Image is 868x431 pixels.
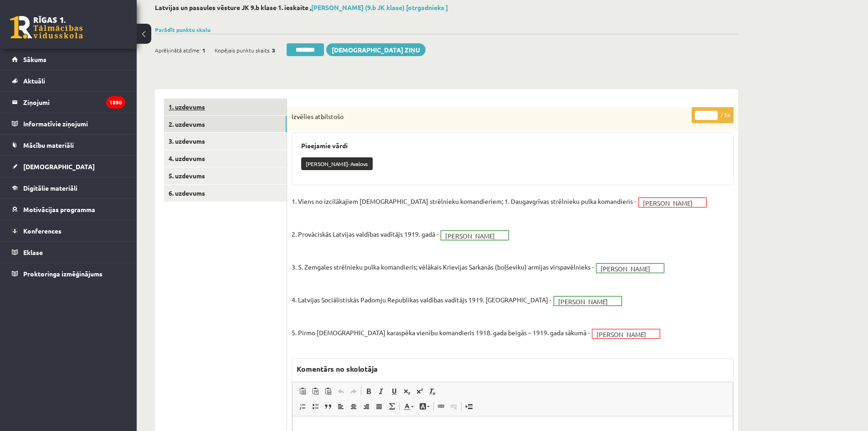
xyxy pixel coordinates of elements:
span: [DEMOGRAPHIC_DATA] [23,162,95,171]
label: Komentārs no skolotāja [292,359,382,379]
span: Mācību materiāli [23,141,74,149]
a: [DEMOGRAPHIC_DATA] [12,156,125,177]
span: Digitālie materiāli [23,184,77,192]
span: [PERSON_NAME] [601,264,652,273]
a: Atcelt (vadīšanas taustiņš+Z) [334,385,347,397]
a: Slīpraksts (vadīšanas taustiņš+I) [375,385,388,397]
a: [DEMOGRAPHIC_DATA] ziņu [326,43,426,56]
a: Noņemt stilus [426,385,439,397]
span: Proktoringa izmēģinājums [23,270,103,278]
legend: Informatīvie ziņojumi [23,113,125,134]
a: 6. uzdevums [164,185,287,202]
a: Digitālie materiāli [12,177,125,198]
span: Aprēķinātā atzīme: [155,43,201,57]
a: [PERSON_NAME] [639,198,706,207]
a: Apakšraksts [401,385,413,397]
a: [PERSON_NAME] [592,329,660,338]
a: [PERSON_NAME] [441,231,508,240]
h2: Latvijas un pasaules vēsture JK 9.b klase 1. ieskaite , [155,4,738,11]
span: [PERSON_NAME] [643,198,694,208]
span: Sākums [23,55,46,63]
a: [PERSON_NAME] [596,264,664,273]
a: [PERSON_NAME] (9.b JK klase) [otrgadnieks ] [311,3,448,11]
a: Rīgas 1. Tālmācības vidusskola [10,16,83,39]
span: 3 [272,43,275,57]
span: 1 [202,43,205,57]
a: Ielīmēt (vadīšanas taustiņš+V) [296,385,309,397]
a: Augšraksts [413,385,426,397]
a: Izlīdzināt pa kreisi [334,400,347,412]
a: Ievietot kā vienkāršu tekstu (vadīšanas taustiņš+pārslēgšanas taustiņš+V) [309,385,322,397]
a: [PERSON_NAME] [554,296,621,306]
a: Ievietot lapas pārtraukumu drukai [462,400,475,412]
a: Sākums [12,49,125,70]
span: [PERSON_NAME] [558,297,609,306]
a: Teksta krāsa [401,400,416,412]
p: [PERSON_NAME]-Avalovs [301,157,373,170]
a: Proktoringa izmēģinājums [12,263,125,284]
a: Pasvītrojums (vadīšanas taustiņš+U) [388,385,401,397]
a: Parādīt punktu skalu [155,26,211,33]
span: [PERSON_NAME] [596,330,647,339]
a: Atsaistīt [447,400,460,412]
span: Kopējais punktu skaits: [215,43,271,57]
p: 3. 5. Zemgales strēlnieku pulka komandieris; vēlākais Krievijas Sarkanās (boļševiku) armijas virs... [292,246,594,274]
span: Konferences [23,227,62,235]
a: Saite (vadīšanas taustiņš+K) [435,400,447,412]
a: Informatīvie ziņojumi [12,113,125,134]
p: Izvēlies atbilstošo [292,112,688,121]
i: 1890 [106,96,125,109]
a: Izlīdzināt malas [373,400,385,412]
a: Ievietot/noņemt numurētu sarakstu [296,400,309,412]
a: Eklase [12,242,125,263]
a: Ziņojumi1890 [12,92,125,113]
body: Bagātinātā teksta redaktors, wiswyg-editor-47024948717760-1757066113-757 [9,9,431,19]
a: Izlīdzināt pa labi [360,400,373,412]
a: Motivācijas programma [12,199,125,220]
a: Math [385,400,398,412]
span: [PERSON_NAME] [445,231,496,240]
a: Treknraksts (vadīšanas taustiņš+B) [362,385,375,397]
a: Mācību materiāli [12,135,125,156]
a: Bloka citāts [322,400,334,412]
a: 4. uzdevums [164,150,287,167]
a: 5. uzdevums [164,167,287,184]
p: 2. Provāciskās Latvijas valdības vadītājs 1919. gadā - [292,213,438,241]
a: 1. uzdevums [164,99,287,115]
p: 4. Latvijas Sociālistiskās Padomju Republikas valdības vadītājs 1919. [GEOGRAPHIC_DATA] - [292,279,551,306]
p: 5. Pirmo [DEMOGRAPHIC_DATA] karaspēka vienību komandieris 1918. gada beigās – 1919. gada sākumā - [292,312,590,339]
a: Konferences [12,220,125,241]
h3: Pieejamie vārdi [301,142,724,150]
a: Centrēti [347,400,360,412]
a: 2. uzdevums [164,116,287,133]
a: Aktuāli [12,70,125,91]
p: 1. Viens no izcilākajiem [DEMOGRAPHIC_DATA] strēlnieku komandieriem; 1. Daugavgrīvas strēlnieku p... [292,194,636,208]
legend: Ziņojumi [23,92,125,113]
a: 3. uzdevums [164,133,287,150]
a: Ievietot/noņemt sarakstu ar aizzīmēm [309,400,322,412]
p: / 5p [692,107,734,123]
a: Fona krāsa [416,400,432,412]
span: Aktuāli [23,77,45,85]
a: Atkārtot (vadīšanas taustiņš+Y) [347,385,360,397]
span: Motivācijas programma [23,205,95,213]
span: Eklase [23,248,43,256]
a: Ievietot no Worda [322,385,334,397]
